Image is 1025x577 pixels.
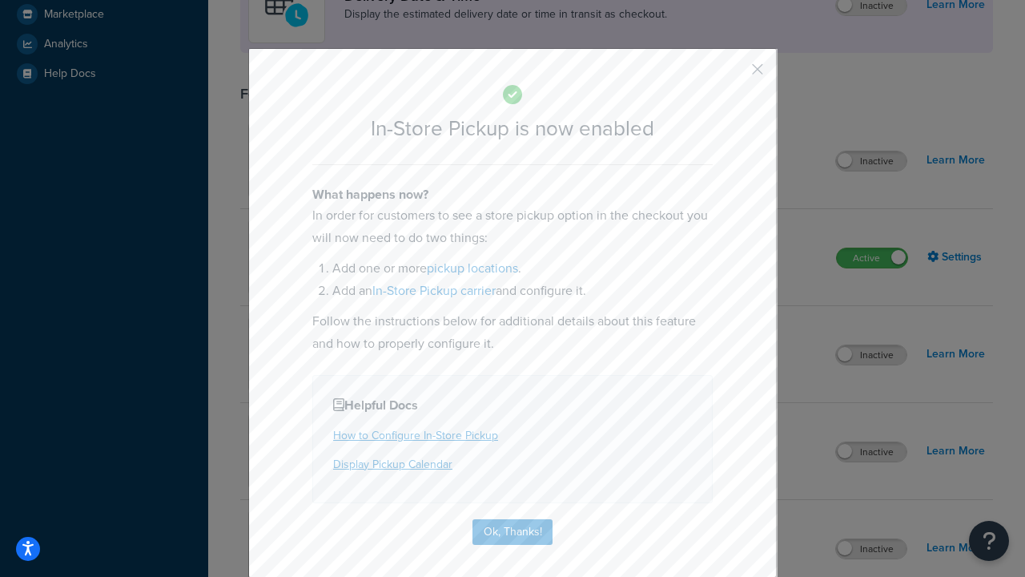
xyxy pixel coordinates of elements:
[312,310,713,355] p: Follow the instructions below for additional details about this feature and how to properly confi...
[333,427,498,444] a: How to Configure In-Store Pickup
[312,185,713,204] h4: What happens now?
[332,280,713,302] li: Add an and configure it.
[427,259,518,277] a: pickup locations
[372,281,496,300] a: In-Store Pickup carrier
[333,456,452,473] a: Display Pickup Calendar
[312,117,713,140] h2: In-Store Pickup is now enabled
[332,257,713,280] li: Add one or more .
[312,204,713,249] p: In order for customers to see a store pickup option in the checkout you will now need to do two t...
[333,396,692,415] h4: Helpful Docs
[472,519,553,545] button: Ok, Thanks!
